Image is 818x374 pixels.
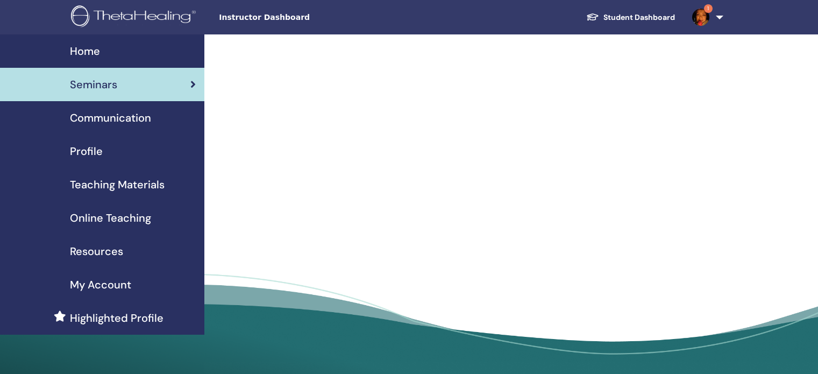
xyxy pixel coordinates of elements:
[70,310,163,326] span: Highlighted Profile
[70,76,117,93] span: Seminars
[70,143,103,159] span: Profile
[704,4,713,13] span: 1
[70,43,100,59] span: Home
[70,110,151,126] span: Communication
[692,9,709,26] img: default.jpg
[70,177,165,193] span: Teaching Materials
[70,210,151,226] span: Online Teaching
[586,12,599,22] img: graduation-cap-white.svg
[71,5,200,30] img: logo.png
[578,8,684,27] a: Student Dashboard
[70,277,131,293] span: My Account
[70,243,123,259] span: Resources
[219,12,380,23] span: Instructor Dashboard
